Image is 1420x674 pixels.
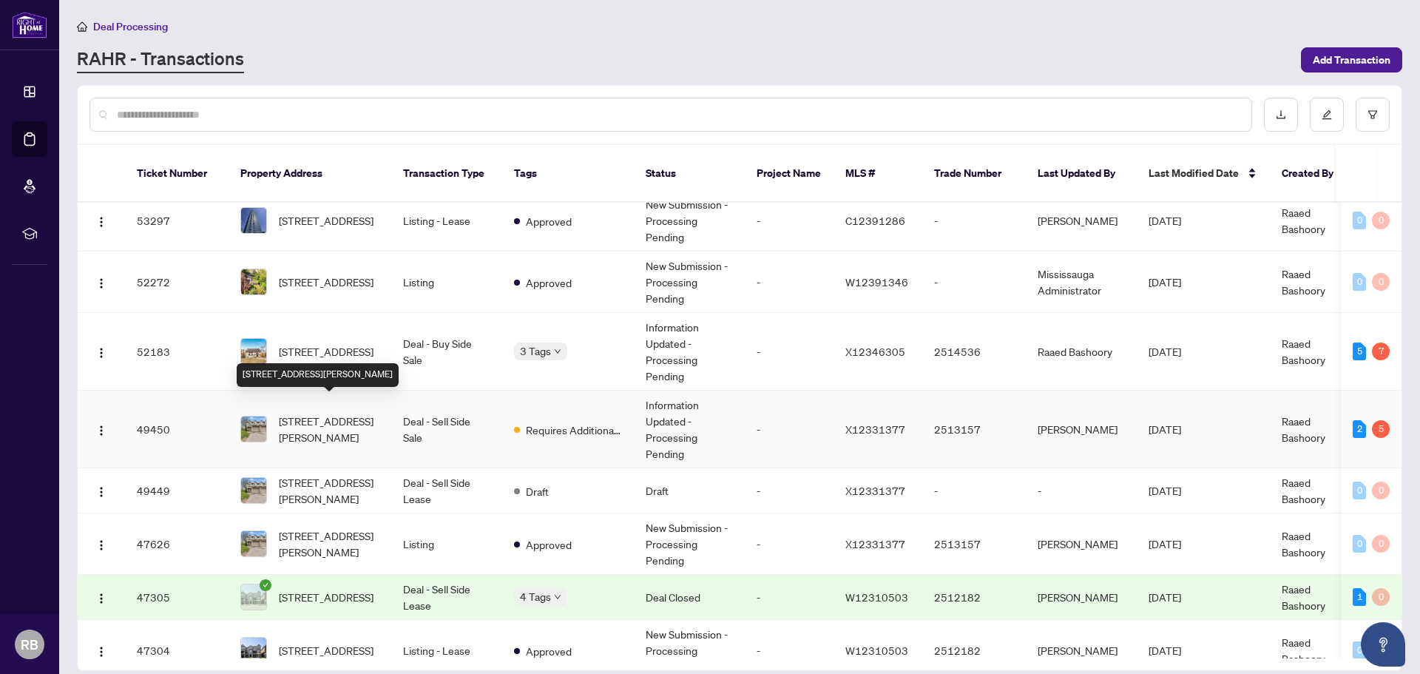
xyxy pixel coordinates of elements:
div: 5 [1372,420,1390,438]
span: W12310503 [845,644,908,657]
span: Raaed Bashoory [1282,582,1325,612]
img: Logo [95,216,107,228]
span: check-circle [260,579,271,591]
img: thumbnail-img [241,339,266,364]
span: home [77,21,87,32]
div: 5 [1353,343,1366,360]
td: - [745,575,834,620]
td: Information Updated - Processing Pending [634,391,745,468]
td: Listing - Lease [391,190,502,252]
span: Raaed Bashoory [1282,267,1325,297]
td: 53297 [125,190,229,252]
span: [DATE] [1149,275,1181,289]
td: 2514536 [922,313,1026,391]
span: Approved [526,274,572,291]
span: Deal Processing [93,20,168,33]
span: [STREET_ADDRESS] [279,212,373,229]
td: 2513157 [922,513,1026,575]
td: New Submission - Processing Pending [634,252,745,313]
button: Logo [89,417,113,441]
span: C12391286 [845,214,905,227]
td: Listing [391,513,502,575]
img: thumbnail-img [241,531,266,556]
span: [STREET_ADDRESS] [279,589,373,605]
td: - [745,252,834,313]
span: down [554,593,561,601]
button: download [1264,98,1298,132]
td: - [745,468,834,513]
span: [DATE] [1149,644,1181,657]
span: [STREET_ADDRESS][PERSON_NAME] [279,474,379,507]
div: 0 [1353,641,1366,659]
img: Logo [95,486,107,498]
td: 47626 [125,513,229,575]
img: Logo [95,425,107,437]
span: X12346305 [845,345,905,358]
span: RB [21,634,38,655]
span: X12331377 [845,484,905,497]
button: filter [1356,98,1390,132]
td: [PERSON_NAME] [1026,190,1137,252]
img: thumbnail-img [241,208,266,233]
span: [STREET_ADDRESS] [279,274,373,290]
button: Logo [89,479,113,502]
span: [DATE] [1149,590,1181,604]
td: 2512182 [922,575,1026,620]
th: Transaction Type [391,145,502,203]
img: thumbnail-img [241,638,266,663]
span: Raaed Bashoory [1282,414,1325,444]
img: thumbnail-img [241,584,266,610]
th: Last Updated By [1026,145,1137,203]
div: 0 [1353,212,1366,229]
button: Logo [89,340,113,363]
span: Draft [526,483,549,499]
td: - [922,468,1026,513]
td: New Submission - Processing Pending [634,513,745,575]
div: 0 [1372,535,1390,553]
td: Raaed Bashoory [1026,313,1137,391]
span: X12331377 [845,422,905,436]
button: Add Transaction [1301,47,1402,73]
span: download [1276,109,1286,120]
div: 0 [1372,482,1390,499]
button: Open asap [1361,622,1405,667]
td: 47305 [125,575,229,620]
th: Ticket Number [125,145,229,203]
th: Created By [1270,145,1359,203]
th: Tags [502,145,634,203]
td: [PERSON_NAME] [1026,391,1137,468]
img: thumbnail-img [241,269,266,294]
div: 7 [1372,343,1390,360]
td: - [922,252,1026,313]
img: Logo [95,347,107,359]
td: New Submission - Processing Pending [634,190,745,252]
div: 0 [1372,588,1390,606]
span: X12331377 [845,537,905,550]
td: Deal - Sell Side Sale [391,391,502,468]
span: Requires Additional Docs [526,422,622,438]
div: 0 [1353,482,1366,499]
span: Raaed Bashoory [1282,206,1325,235]
span: Raaed Bashoory [1282,337,1325,366]
span: [DATE] [1149,537,1181,550]
th: Last Modified Date [1137,145,1270,203]
img: Logo [95,277,107,289]
img: thumbnail-img [241,478,266,503]
a: RAHR - Transactions [77,47,244,73]
span: [STREET_ADDRESS] [279,343,373,360]
span: Raaed Bashoory [1282,476,1325,505]
span: Raaed Bashoory [1282,636,1325,665]
span: W12391346 [845,275,908,289]
td: Deal Closed [634,575,745,620]
span: Approved [526,213,572,229]
th: Project Name [745,145,834,203]
span: [STREET_ADDRESS][PERSON_NAME] [279,413,379,445]
div: 1 [1353,588,1366,606]
span: [DATE] [1149,345,1181,358]
th: Status [634,145,745,203]
td: Deal - Sell Side Lease [391,575,502,620]
span: Last Modified Date [1149,165,1239,181]
button: Logo [89,270,113,294]
td: - [745,391,834,468]
img: Logo [95,593,107,604]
